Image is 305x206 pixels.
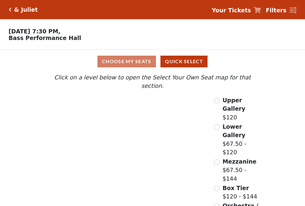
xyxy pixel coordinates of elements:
span: Mezzanine [223,158,256,165]
label: $67.50 - $120 [223,122,263,157]
a: Click here to go back to filters [9,8,11,12]
span: Upper Gallery [223,97,245,112]
strong: Filters [266,7,286,14]
a: Filters [266,6,296,15]
a: Your Tickets [212,6,261,15]
label: $120 - $144 [223,184,257,201]
p: Click on a level below to open the Select Your Own Seat map for that section. [42,73,262,90]
path: Lower Gallery - Seats Available: 116 [76,112,148,135]
span: Lower Gallery [223,123,245,139]
label: $67.50 - $144 [223,157,263,183]
label: $120 [223,96,263,122]
strong: Your Tickets [212,7,251,14]
button: Quick Select [160,56,208,67]
h5: & Juliet [14,6,38,13]
span: Box Tier [223,185,249,191]
path: Upper Gallery - Seats Available: 163 [71,99,139,115]
path: Orchestra / Parterre Circle - Seats Available: 38 [109,155,177,196]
